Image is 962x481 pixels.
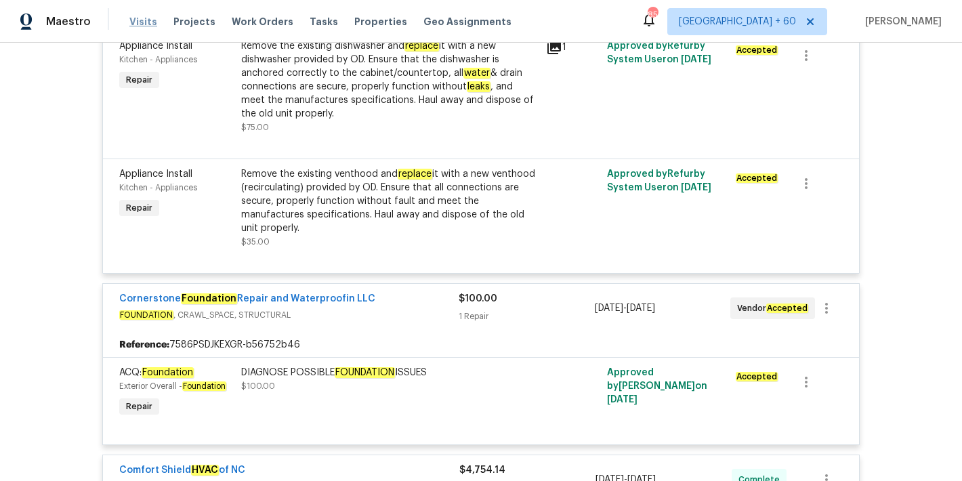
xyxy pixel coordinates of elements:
[459,465,505,475] span: $4,754.14
[335,367,395,378] em: FOUNDATION
[241,39,538,121] div: Remove the existing dishwasher and it with a new dishwasher provided by OD. Ensure that the dishw...
[173,15,215,28] span: Projects
[119,382,226,390] span: Exterior Overall -
[182,381,226,391] em: Foundation
[398,169,432,180] em: replace
[607,368,707,404] span: Approved by [PERSON_NAME] on
[241,167,538,235] div: Remove the existing venthood and it with a new venthood (recirculating) provided by OD. Ensure th...
[241,382,275,390] span: $100.00
[459,294,497,304] span: $100.00
[119,184,197,192] span: Kitchen - Appliances
[736,372,778,381] em: Accepted
[181,293,237,304] em: Foundation
[241,238,270,246] span: $35.00
[459,310,594,323] div: 1 Repair
[119,41,192,51] span: Appliance Install
[119,367,194,378] span: ACQ:
[736,173,778,183] em: Accepted
[467,81,490,92] em: leaks
[232,15,293,28] span: Work Orders
[595,304,623,313] span: [DATE]
[860,15,942,28] span: [PERSON_NAME]
[423,15,511,28] span: Geo Assignments
[191,465,219,476] em: HVAC
[121,73,158,87] span: Repair
[119,169,192,179] span: Appliance Install
[119,293,375,304] a: CornerstoneFoundationRepair and Waterproofin LLC
[121,201,158,215] span: Repair
[119,338,169,352] b: Reference:
[129,15,157,28] span: Visits
[766,304,808,313] em: Accepted
[681,183,711,192] span: [DATE]
[103,333,859,357] div: 7586PSDJKEXGR-b56752b46
[241,366,538,379] div: DIAGNOSE POSSIBLE ISSUES
[119,308,459,322] span: , CRAWL_SPACE, STRUCTURAL
[46,15,91,28] span: Maestro
[595,301,655,315] span: -
[119,310,173,320] em: FOUNDATION
[627,304,655,313] span: [DATE]
[404,41,439,51] em: replace
[354,15,407,28] span: Properties
[142,367,194,378] em: Foundation
[463,68,490,79] em: water
[607,169,711,192] span: Approved by Refurby System User on
[119,465,245,476] a: Comfort ShieldHVACof NC
[119,56,197,64] span: Kitchen - Appliances
[241,123,269,131] span: $75.00
[546,39,599,56] div: 1
[736,45,778,55] em: Accepted
[121,400,158,413] span: Repair
[310,17,338,26] span: Tasks
[648,8,657,22] div: 858
[679,15,796,28] span: [GEOGRAPHIC_DATA] + 60
[681,55,711,64] span: [DATE]
[737,301,814,315] span: Vendor
[607,395,637,404] span: [DATE]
